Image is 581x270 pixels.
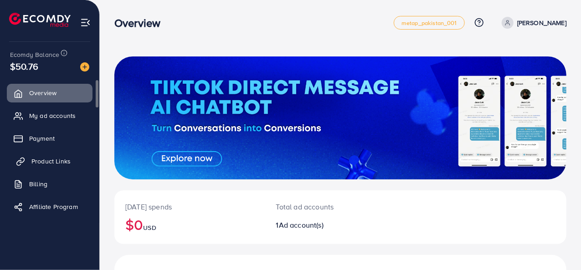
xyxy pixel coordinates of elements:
[125,216,254,233] h2: $0
[9,13,71,27] img: logo
[7,152,93,170] a: Product Links
[276,201,367,212] p: Total ad accounts
[80,62,89,71] img: image
[29,111,76,120] span: My ad accounts
[143,223,156,232] span: USD
[276,221,367,229] h2: 1
[114,16,168,30] h3: Overview
[29,179,47,188] span: Billing
[517,17,566,28] p: [PERSON_NAME]
[29,134,55,143] span: Payment
[7,175,93,193] a: Billing
[29,202,78,211] span: Affiliate Program
[401,20,457,26] span: metap_pakistan_001
[7,107,93,125] a: My ad accounts
[394,16,465,30] a: metap_pakistan_001
[10,50,59,59] span: Ecomdy Balance
[31,157,71,166] span: Product Links
[7,129,93,148] a: Payment
[125,201,254,212] p: [DATE] spends
[29,88,57,97] span: Overview
[80,17,91,28] img: menu
[10,60,38,73] span: $50.76
[7,198,93,216] a: Affiliate Program
[7,84,93,102] a: Overview
[542,229,574,263] iframe: Chat
[498,17,566,29] a: [PERSON_NAME]
[279,220,324,230] span: Ad account(s)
